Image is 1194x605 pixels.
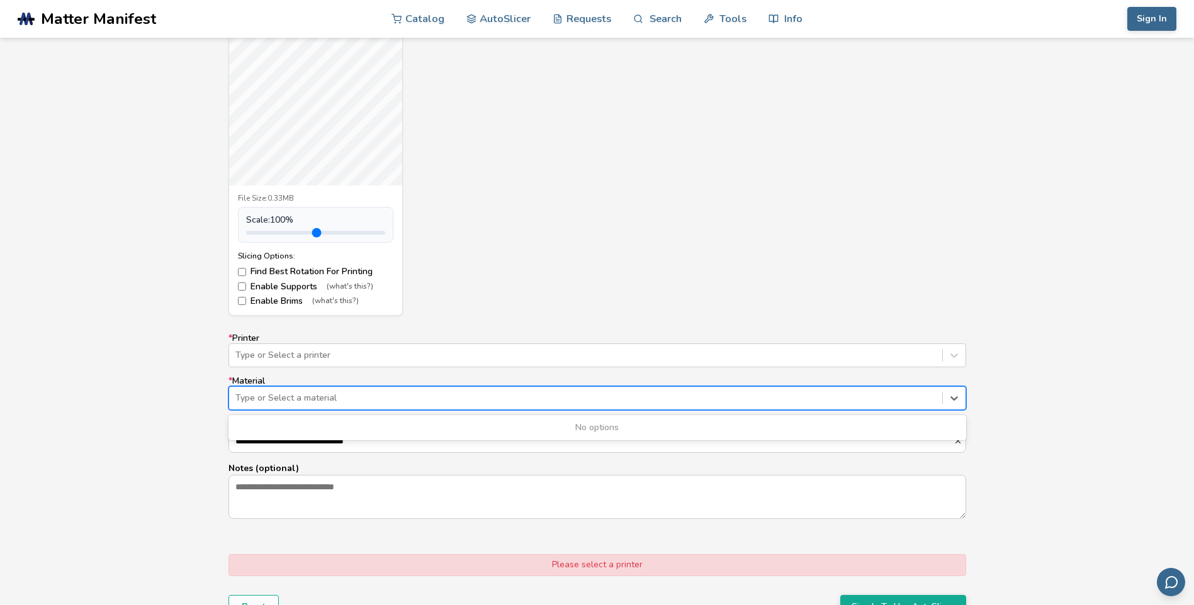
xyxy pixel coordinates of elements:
[312,297,359,306] span: (what's this?)
[41,10,156,28] span: Matter Manifest
[238,252,393,260] div: Slicing Options:
[238,268,246,276] input: Find Best Rotation For Printing
[1127,7,1176,31] button: Sign In
[229,475,966,518] textarea: Notes (optional)
[228,462,966,475] p: Notes (optional)
[238,296,393,306] label: Enable Brims
[238,267,393,277] label: Find Best Rotation For Printing
[327,282,373,291] span: (what's this?)
[238,282,393,292] label: Enable Supports
[238,297,246,305] input: Enable Brims(what's this?)
[228,333,966,367] label: Printer
[228,418,966,438] div: No options
[235,393,238,403] input: *MaterialType or Select a materialNo options
[246,215,293,225] span: Scale: 100 %
[235,350,238,360] input: *PrinterType or Select a printer
[229,430,954,452] input: *Item Name
[228,554,966,575] div: Please select a printer
[1157,568,1185,596] button: Send feedback via email
[954,436,966,445] button: *Item Name
[238,194,393,203] div: File Size: 0.33MB
[238,282,246,291] input: Enable Supports(what's this?)
[228,376,966,410] label: Material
